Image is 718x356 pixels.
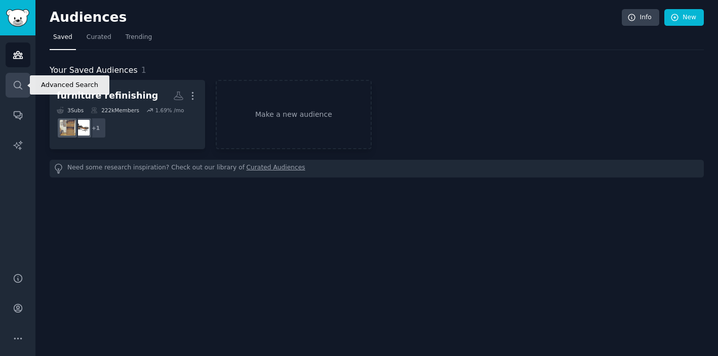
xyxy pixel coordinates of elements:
[216,80,371,149] a: Make a new audience
[87,33,111,42] span: Curated
[50,10,622,26] h2: Audiences
[74,120,90,136] img: furniture
[247,163,305,174] a: Curated Audiences
[50,64,138,77] span: Your Saved Audiences
[155,107,184,114] div: 1.69 % /mo
[622,9,659,26] a: Info
[141,65,146,75] span: 1
[126,33,152,42] span: Trending
[60,120,75,136] img: furniturerefinishing
[57,107,84,114] div: 3 Sub s
[85,117,106,139] div: + 1
[50,160,704,177] div: Need some research inspiration? Check out our library of
[91,107,139,114] div: 222k Members
[57,90,158,102] div: furniture refinishing
[122,29,155,50] a: Trending
[83,29,115,50] a: Curated
[50,80,205,149] a: furniture refinishing3Subs222kMembers1.69% /mo+1furniturefurniturerefinishing
[50,29,76,50] a: Saved
[664,9,704,26] a: New
[53,33,72,42] span: Saved
[6,9,29,27] img: GummySearch logo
